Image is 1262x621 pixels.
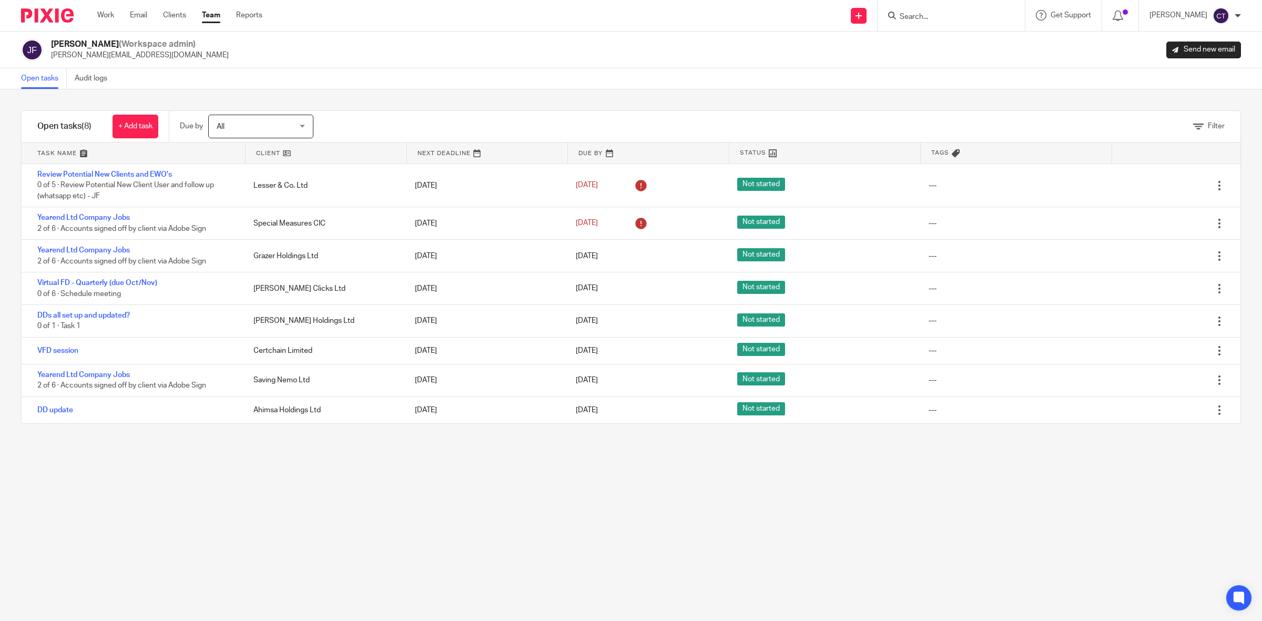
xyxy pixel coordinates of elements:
a: + Add task [113,115,158,138]
img: svg%3E [21,39,43,61]
span: [DATE] [576,376,598,384]
p: [PERSON_NAME] [1149,10,1207,21]
span: [DATE] [576,318,598,325]
div: [DATE] [404,175,566,196]
span: 0 of 6 · Schedule meeting [37,290,121,298]
div: Certchain Limited [243,340,404,361]
a: Open tasks [21,68,67,89]
input: Search [899,13,993,22]
div: Grazer Holdings Ltd [243,246,404,267]
a: Review Potential New Clients and EWO's [37,171,172,178]
div: Saving Nemo Ltd [243,370,404,391]
span: 0 of 1 · Task 1 [37,323,80,330]
span: (8) [82,122,91,130]
span: Not started [737,248,785,261]
div: [DATE] [404,340,566,361]
div: [DATE] [404,400,566,421]
div: Ahimsa Holdings Ltd [243,400,404,421]
a: DD update [37,406,73,414]
a: Send new email [1166,42,1241,58]
div: --- [929,345,937,356]
span: Not started [737,343,785,356]
span: [DATE] [576,285,598,292]
div: [DATE] [404,310,566,331]
div: --- [929,375,937,385]
h1: Open tasks [37,121,91,132]
a: Reports [236,10,262,21]
a: Work [97,10,114,21]
span: 2 of 6 · Accounts signed off by client via Adobe Sign [37,225,206,232]
span: (Workspace admin) [119,40,196,48]
div: --- [929,315,937,326]
span: Get Support [1051,12,1091,19]
div: [DATE] [404,213,566,234]
a: Email [130,10,147,21]
a: Virtual FD - Quarterly (due Oct/Nov) [37,279,157,287]
span: Tags [931,148,949,157]
span: Not started [737,216,785,229]
img: svg%3E [1213,7,1229,24]
span: [DATE] [576,182,598,189]
div: --- [929,283,937,294]
span: 2 of 6 · Accounts signed off by client via Adobe Sign [37,258,206,265]
p: Due by [180,121,203,131]
span: Not started [737,281,785,294]
span: Status [740,148,766,157]
a: Team [202,10,220,21]
a: VFD session [37,347,78,354]
span: All [217,123,225,130]
a: Clients [163,10,186,21]
div: [DATE] [404,246,566,267]
span: [DATE] [576,252,598,260]
a: Yearend Ltd Company Jobs [37,214,130,221]
a: Audit logs [75,68,115,89]
span: Not started [737,313,785,327]
span: Not started [737,402,785,415]
div: [DATE] [404,370,566,391]
a: Yearend Ltd Company Jobs [37,247,130,254]
div: [PERSON_NAME] Holdings Ltd [243,310,404,331]
div: --- [929,180,937,191]
h2: [PERSON_NAME] [51,39,229,50]
p: [PERSON_NAME][EMAIL_ADDRESS][DOMAIN_NAME] [51,50,229,60]
a: DDs all set up and updated? [37,312,130,319]
img: Pixie [21,8,74,23]
div: [PERSON_NAME] Clicks Ltd [243,278,404,299]
span: Not started [737,178,785,191]
div: --- [929,218,937,229]
div: Lesser & Co. Ltd [243,175,404,196]
span: Not started [737,372,785,385]
span: [DATE] [576,220,598,227]
span: 2 of 6 · Accounts signed off by client via Adobe Sign [37,382,206,390]
div: Special Measures CIC [243,213,404,234]
span: [DATE] [576,347,598,354]
div: [DATE] [404,278,566,299]
div: --- [929,251,937,261]
span: [DATE] [576,406,598,414]
div: --- [929,405,937,415]
a: Yearend Ltd Company Jobs [37,371,130,379]
span: 0 of 5 · Review Potential New Client User and follow up (whatsapp etc) - JF [37,182,214,200]
span: Filter [1208,123,1225,130]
